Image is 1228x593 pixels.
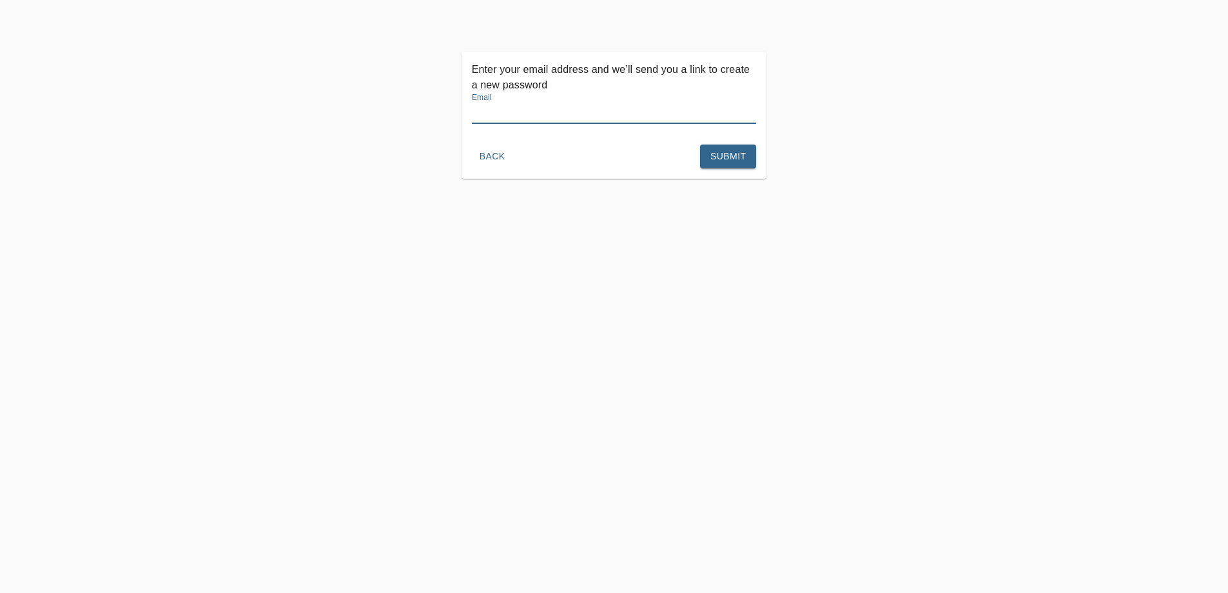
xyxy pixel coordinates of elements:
[710,148,746,165] span: Submit
[700,145,756,168] button: Submit
[472,94,492,102] label: Email
[472,62,757,93] p: Enter your email address and we’ll send you a link to create a new password
[472,145,513,168] button: Back
[477,148,508,165] span: Back
[472,150,513,161] a: Back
